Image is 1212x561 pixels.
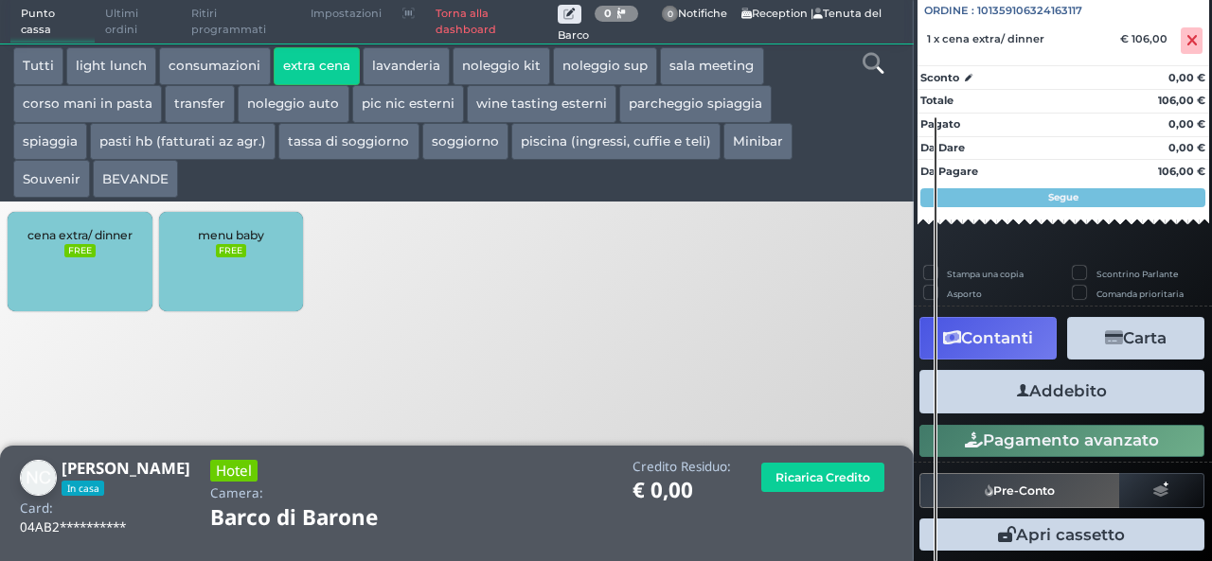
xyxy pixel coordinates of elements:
[13,123,87,161] button: spiaggia
[920,165,978,178] strong: Da Pagare
[216,244,246,257] small: FREE
[920,117,960,131] strong: Pagato
[947,268,1024,280] label: Stampa una copia
[422,123,508,161] button: soggiorno
[10,1,96,44] span: Punto cassa
[1048,191,1078,203] strong: Segue
[27,228,133,242] span: cena extra/ dinner
[13,160,90,198] button: Souvenir
[198,228,264,242] span: menu baby
[604,7,612,20] b: 0
[20,501,53,516] h4: Card:
[274,47,360,85] button: extra cena
[919,473,1120,507] button: Pre-Conto
[165,85,235,123] button: transfer
[1158,165,1205,178] strong: 106,00 €
[20,460,57,497] img: Nicholas Carbone
[210,506,431,530] h1: Barco di Barone
[352,85,464,123] button: pic nic esterni
[947,288,982,300] label: Asporto
[90,123,276,161] button: pasti hb (fatturati az agr.)
[1096,268,1178,280] label: Scontrino Parlante
[1096,288,1184,300] label: Comanda prioritaria
[278,123,419,161] button: tassa di soggiorno
[1168,117,1205,131] strong: 0,00 €
[919,317,1057,359] button: Contanti
[453,47,550,85] button: noleggio kit
[919,518,1204,551] button: Apri cassetto
[300,1,392,27] span: Impostazioni
[363,47,450,85] button: lavanderia
[238,85,348,123] button: noleggio auto
[64,244,95,257] small: FREE
[723,123,793,161] button: Minibar
[553,47,657,85] button: noleggio sup
[633,479,731,502] h1: € 0,00
[1067,317,1204,359] button: Carta
[66,47,156,85] button: light lunch
[13,85,162,123] button: corso mani in pasta
[920,141,965,154] strong: Da Dare
[977,3,1082,19] span: 101359106324163117
[919,425,1204,457] button: Pagamento avanzato
[210,460,258,482] h3: Hotel
[1117,32,1177,45] div: € 106,00
[425,1,557,44] a: Torna alla dashboard
[761,463,884,492] button: Ricarica Credito
[924,3,974,19] span: Ordine :
[62,457,190,479] b: [PERSON_NAME]
[619,85,772,123] button: parcheggio spiaggia
[927,32,1044,45] span: 1 x cena extra/ dinner
[159,47,270,85] button: consumazioni
[662,6,679,23] span: 0
[919,370,1204,412] button: Addebito
[181,1,300,44] span: Ritiri programmati
[1168,71,1205,84] strong: 0,00 €
[95,1,181,44] span: Ultimi ordini
[660,47,763,85] button: sala meeting
[920,94,954,107] strong: Totale
[467,85,616,123] button: wine tasting esterni
[633,460,731,474] h4: Credito Residuo:
[1168,141,1205,154] strong: 0,00 €
[62,481,104,496] span: In casa
[1158,94,1205,107] strong: 106,00 €
[93,160,178,198] button: BEVANDE
[920,70,959,86] strong: Sconto
[13,47,63,85] button: Tutti
[210,486,263,500] h4: Camera:
[511,123,721,161] button: piscina (ingressi, cuffie e teli)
